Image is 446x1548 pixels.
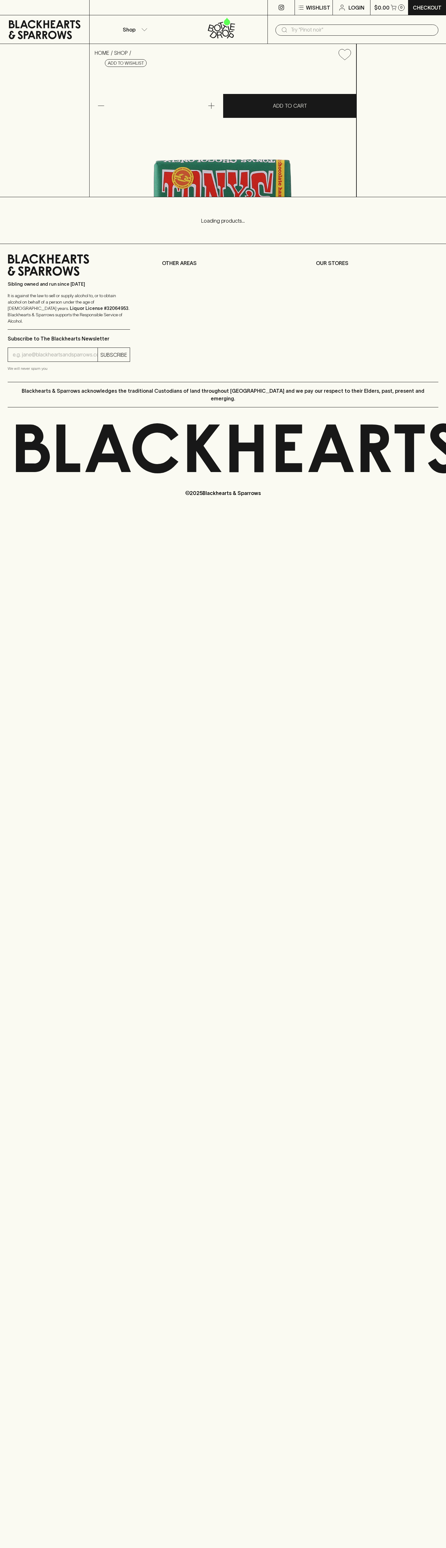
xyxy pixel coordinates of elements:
[8,281,130,287] p: Sibling owned and run since [DATE]
[90,65,356,197] img: 80123.png
[12,387,434,402] p: Blackhearts & Sparrows acknowledges the traditional Custodians of land throughout [GEOGRAPHIC_DAT...
[336,47,354,63] button: Add to wishlist
[105,59,147,67] button: Add to wishlist
[70,306,128,311] strong: Liquor License #32064953
[95,50,109,56] a: HOME
[162,259,284,267] p: OTHER AREAS
[123,26,135,33] p: Shop
[13,350,98,360] input: e.g. jane@blackheartsandsparrows.com.au
[273,102,307,110] p: ADD TO CART
[8,292,130,324] p: It is against the law to sell or supply alcohol to, or to obtain alcohol on behalf of a person un...
[413,4,442,11] p: Checkout
[8,335,130,342] p: Subscribe to The Blackhearts Newsletter
[90,4,95,11] p: ⠀
[6,217,440,225] p: Loading products...
[400,6,403,9] p: 0
[98,348,130,362] button: SUBSCRIBE
[114,50,128,56] a: SHOP
[374,4,390,11] p: $0.00
[90,15,179,44] button: Shop
[8,365,130,372] p: We will never spam you
[291,25,433,35] input: Try "Pinot noir"
[348,4,364,11] p: Login
[100,351,127,359] p: SUBSCRIBE
[306,4,330,11] p: Wishlist
[316,259,438,267] p: OUR STORES
[223,94,356,118] button: ADD TO CART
